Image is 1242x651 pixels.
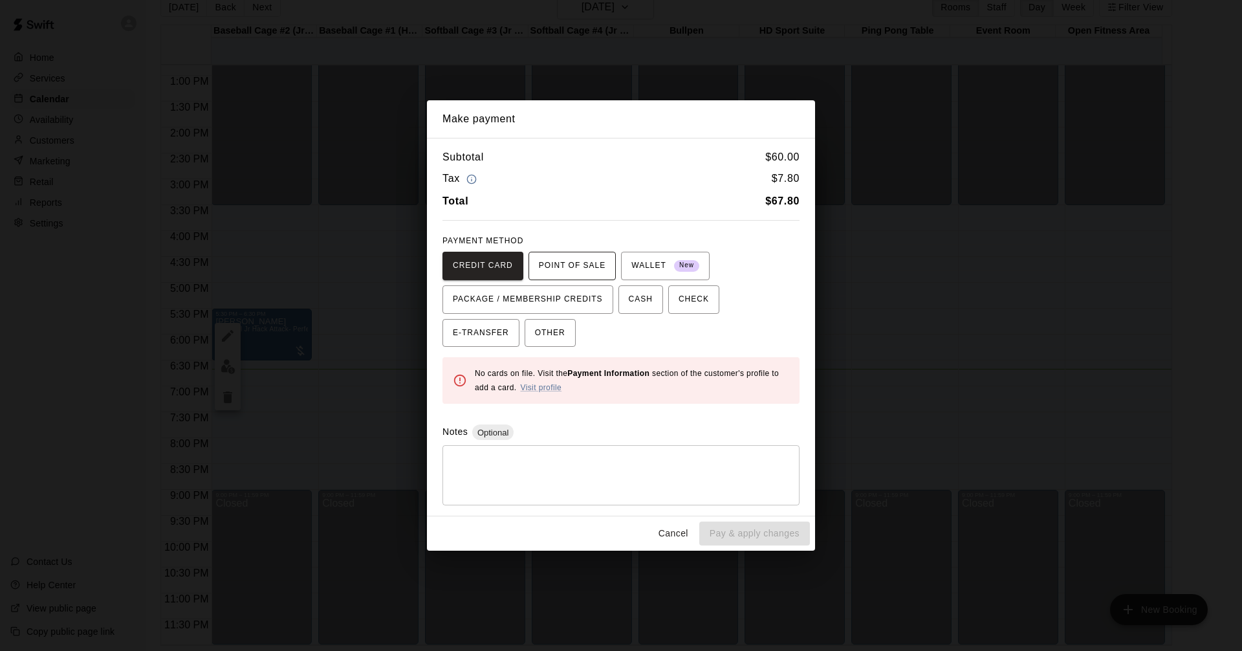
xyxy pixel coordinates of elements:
label: Notes [442,426,468,437]
b: $ 67.80 [765,195,800,206]
span: Optional [472,428,514,437]
button: Cancel [653,522,694,546]
span: PACKAGE / MEMBERSHIP CREDITS [453,289,603,310]
span: OTHER [535,323,565,344]
button: OTHER [525,319,576,348]
h6: $ 7.80 [772,170,800,188]
span: New [674,257,699,274]
h6: Subtotal [442,149,484,166]
h6: Tax [442,170,480,188]
span: No cards on file. Visit the section of the customer's profile to add a card. [475,369,779,392]
button: CASH [618,285,663,314]
button: PACKAGE / MEMBERSHIP CREDITS [442,285,613,314]
b: Total [442,195,468,206]
button: POINT OF SALE [528,252,616,280]
h6: $ 60.00 [765,149,800,166]
h2: Make payment [427,100,815,138]
span: CHECK [679,289,709,310]
span: E-TRANSFER [453,323,509,344]
span: POINT OF SALE [539,256,605,276]
button: WALLET New [621,252,710,280]
button: E-TRANSFER [442,319,519,348]
button: CHECK [668,285,719,314]
a: Visit profile [520,383,561,392]
span: PAYMENT METHOD [442,236,523,245]
b: Payment Information [567,369,649,378]
button: CREDIT CARD [442,252,523,280]
span: CREDIT CARD [453,256,513,276]
span: CASH [629,289,653,310]
span: WALLET [631,256,699,276]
